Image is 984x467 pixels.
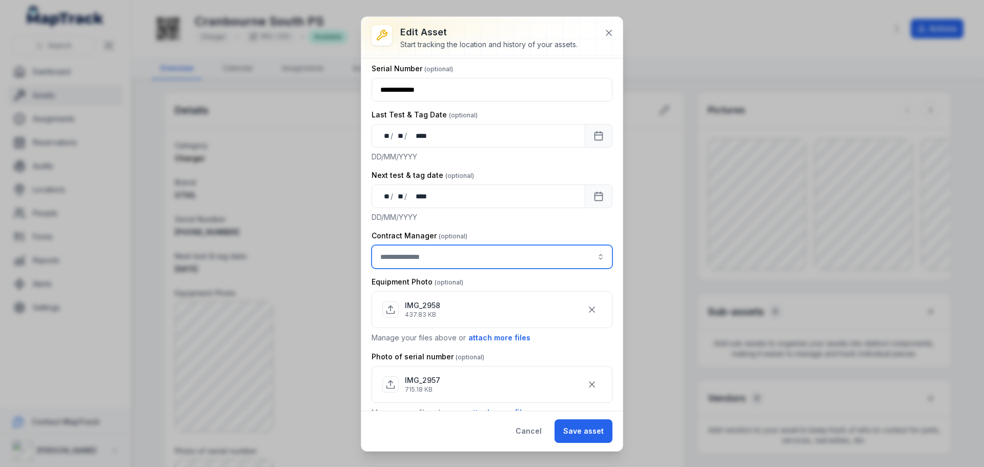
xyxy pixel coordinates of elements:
div: day, [380,191,391,201]
label: Contract Manager [372,231,467,241]
div: year, [408,191,427,201]
input: asset-edit:cf[3efdffd9-f055-49d9-9a65-0e9f08d77abc]-label [372,245,612,269]
div: / [404,191,408,201]
div: month, [394,131,404,141]
div: Start tracking the location and history of your assets. [400,39,578,50]
button: attach more files [468,332,531,343]
p: Manage your files above or [372,407,612,418]
p: IMG_2957 [405,375,440,385]
label: Serial Number [372,64,453,74]
p: DD/MM/YYYY [372,152,612,162]
div: month, [394,191,404,201]
label: Next test & tag date [372,170,474,180]
div: / [391,191,394,201]
div: / [391,131,394,141]
h3: Edit asset [400,25,578,39]
button: Calendar [585,124,612,148]
button: attach more files [468,407,531,418]
button: Cancel [507,419,550,443]
button: Save asset [555,419,612,443]
p: 715.18 KB [405,385,440,394]
p: Manage your files above or [372,332,612,343]
div: day, [380,131,391,141]
label: Last Test & Tag Date [372,110,478,120]
button: Calendar [585,185,612,208]
p: DD/MM/YYYY [372,212,612,222]
p: IMG_2958 [405,300,440,311]
p: 437.83 KB [405,311,440,319]
label: Photo of serial number [372,352,484,362]
label: Equipment Photo [372,277,463,287]
div: year, [408,131,427,141]
div: / [404,131,408,141]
